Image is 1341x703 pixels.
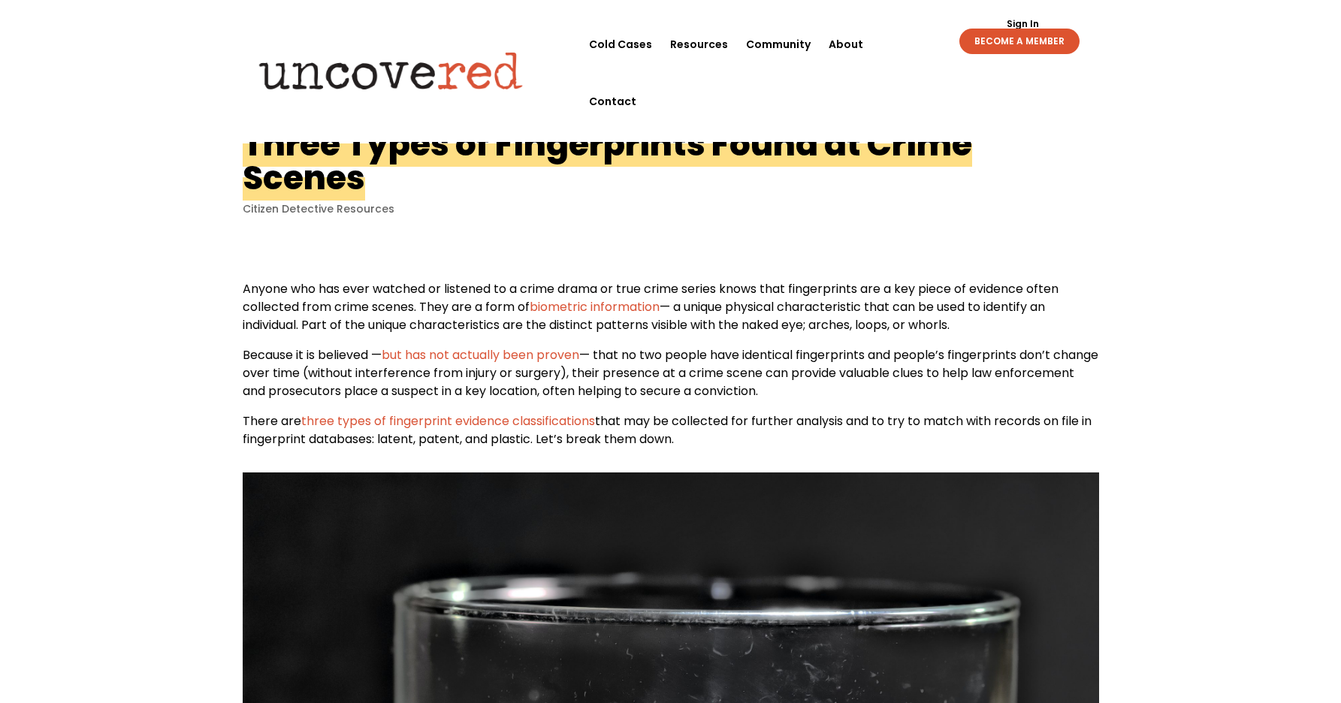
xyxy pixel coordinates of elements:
h1: Three Types of Fingerprints Found at Crime Scenes [243,121,972,201]
a: Resources [670,16,728,73]
a: but has not actually been proven [382,346,579,364]
a: Sign In [998,20,1047,29]
span: — a unique physical characteristic that can be used to identify an individual. Part of the unique... [243,298,1045,333]
a: Community [746,16,811,73]
a: About [829,16,863,73]
span: Because it is believed — [243,346,382,364]
span: Anyone who has ever watched or listened to a crime drama or true crime series knows that fingerpr... [243,280,1059,315]
a: Citizen Detective Resources [243,201,394,216]
a: Cold Cases [589,16,652,73]
a: biometric information [530,298,660,315]
a: Contact [589,73,636,130]
a: three types of fingerprint evidence classifications [301,412,595,430]
a: BECOME A MEMBER [959,29,1080,54]
span: There are [243,412,301,430]
img: Uncovered logo [246,41,536,100]
span: — that no two people have identical fingerprints and people’s fingerprints don’t change over time... [243,346,1098,400]
span: that may be collected for further analysis and to try to match with records on file in fingerprin... [243,412,1092,448]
